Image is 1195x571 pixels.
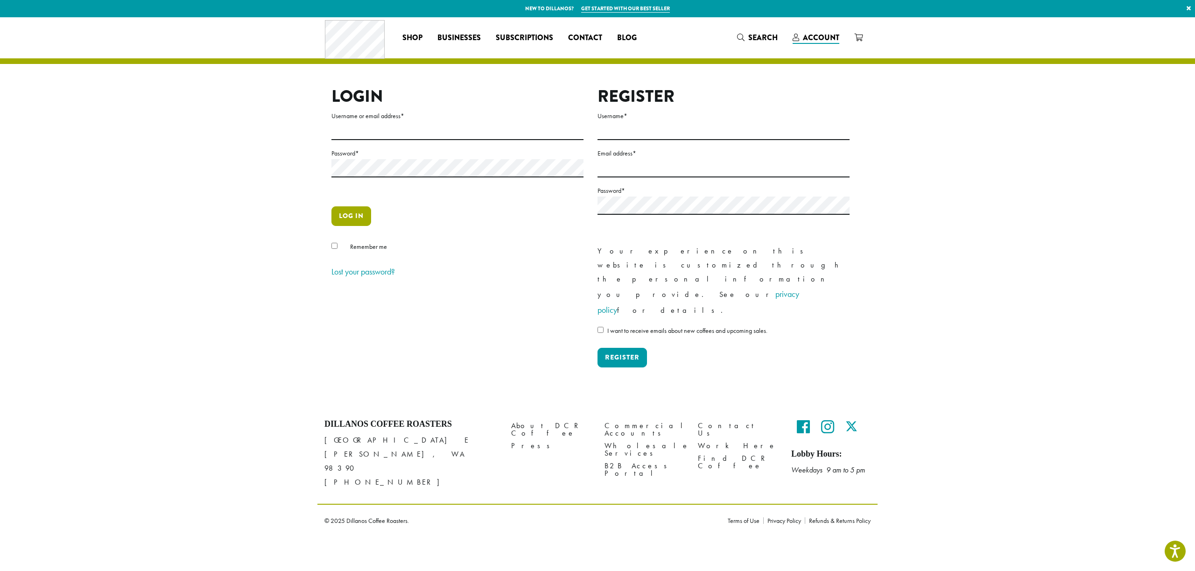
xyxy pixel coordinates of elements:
a: Press [511,440,590,452]
span: Account [803,32,839,43]
button: Log in [331,206,371,226]
span: Shop [402,32,422,44]
a: Commercial Accounts [605,419,684,439]
span: Remember me [350,242,387,251]
a: Search [730,30,785,45]
label: Username [597,110,850,122]
label: Email address [597,148,850,159]
span: Search [748,32,778,43]
label: Username or email address [331,110,583,122]
a: Shop [395,30,430,45]
input: I want to receive emails about new coffees and upcoming sales. [597,327,604,333]
a: Refunds & Returns Policy [805,517,871,524]
a: Work Here [698,440,777,452]
span: I want to receive emails about new coffees and upcoming sales. [607,326,767,335]
span: Blog [617,32,637,44]
label: Password [331,148,583,159]
h4: Dillanos Coffee Roasters [324,419,497,430]
a: privacy policy [597,289,799,315]
em: Weekdays 9 am to 5 pm [791,465,865,475]
a: Lost your password? [331,266,395,277]
p: © 2025 Dillanos Coffee Roasters. [324,517,714,524]
label: Password [597,185,850,197]
h2: Login [331,86,583,106]
a: Find DCR Coffee [698,452,777,472]
button: Register [597,348,647,367]
p: [GEOGRAPHIC_DATA] E [PERSON_NAME], WA 98390 [PHONE_NUMBER] [324,433,497,489]
h5: Lobby Hours: [791,449,871,459]
span: Subscriptions [496,32,553,44]
span: Contact [568,32,602,44]
a: Get started with our best seller [581,5,670,13]
p: Your experience on this website is customized through the personal information you provide. See o... [597,244,850,318]
span: Businesses [437,32,481,44]
a: Wholesale Services [605,440,684,460]
a: Terms of Use [728,517,763,524]
a: Contact Us [698,419,777,439]
a: Privacy Policy [763,517,805,524]
h2: Register [597,86,850,106]
a: B2B Access Portal [605,460,684,480]
a: About DCR Coffee [511,419,590,439]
